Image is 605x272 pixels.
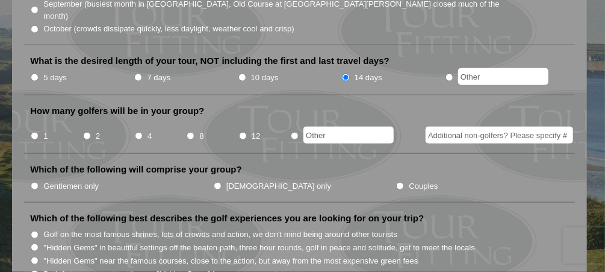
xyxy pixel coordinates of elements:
label: Golf on the most famous shrines, lots of crowds and action, we don't mind being around other tour... [43,229,397,241]
label: 14 days [355,72,382,84]
label: 4 [147,130,152,142]
label: Couples [409,180,438,192]
label: 12 [252,130,261,142]
label: 2 [96,130,100,142]
label: October (crowds dissipate quickly, less daylight, weather cool and crisp) [43,23,294,35]
label: 1 [43,130,48,142]
input: Other [458,68,548,85]
label: 10 days [251,72,279,84]
label: "Hidden Gems" in beautiful settings off the beaten path, three hour rounds, golf in peace and sol... [43,242,475,254]
label: 7 days [147,72,171,84]
label: Which of the following will comprise your group? [30,163,242,176]
label: How many golfers will be in your group? [30,105,204,117]
input: Additional non-golfers? Please specify # [426,127,573,144]
label: 5 days [43,72,67,84]
label: Gentlemen only [43,180,99,192]
label: What is the desired length of your tour, NOT including the first and last travel days? [30,55,389,67]
label: Which of the following best describes the golf experiences you are looking for on your trip? [30,212,424,224]
label: "Hidden Gems" near the famous courses, close to the action, but away from the most expensive gree... [43,255,418,267]
input: Other [303,127,394,144]
label: [DEMOGRAPHIC_DATA] only [226,180,331,192]
label: 8 [199,130,203,142]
